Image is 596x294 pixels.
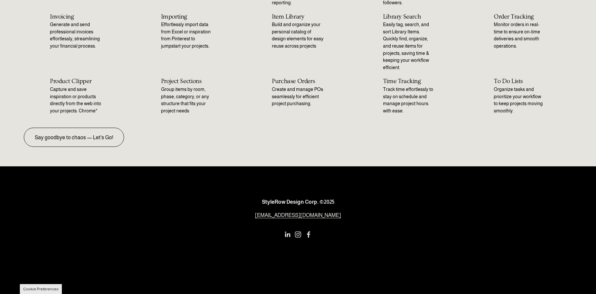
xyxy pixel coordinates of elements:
[383,13,435,20] h2: Library Search
[295,231,301,238] a: Instagram
[50,13,102,20] h2: Invoicing
[161,86,213,114] p: Group items by room, phase, category, or any structure that fits your project needs
[383,21,435,71] p: Easily tag, search, and sort Library Items. Quickly find, organize, and reuse items for projects,...
[494,13,546,20] h2: Order Tracking
[50,21,102,50] p: Generate and send professional invoices effortlessly, streamlining your financial process.
[23,287,59,291] button: Cookie Preferences
[272,78,324,85] h2: Purchase Orders
[272,13,324,20] h2: Item Library
[494,78,546,85] h2: To Do Lists
[494,21,546,50] p: Monitor orders in real-time to ensure on-time deliveries and smooth operations.
[50,78,102,85] h2: Product Clipper
[161,78,213,85] h2: Project Sections
[494,86,546,114] p: Organize tasks and prioritize your workflow to keep projects moving smoothly.
[20,284,62,294] section: Manage previously selected cookie options
[383,78,435,85] h2: Time Tracking
[161,21,213,50] p: Effortlessly import data from Excel or inspiration from Pinterest to jumpstart your projects.
[255,211,341,219] a: [EMAIL_ADDRESS][DOMAIN_NAME]
[24,128,124,147] a: Say goodbye to chaos — Let's Go!
[305,231,312,238] a: Facebook
[50,86,102,114] p: Capture and save inspiration or products directly from the web into your projects. Chrome*
[272,21,324,50] p: Build and organize your personal catalog of design elements for easy reuse across projects
[262,199,334,205] strong: StyleRow Design Corp. ©2025
[284,231,291,238] a: LinkedIn
[383,86,435,114] p: Track time effortlessly to stay on schedule and manage project hours with ease.
[161,13,213,20] h2: Importing
[272,86,324,107] p: Create and manage POs seamlessly for efficient project purchasing.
